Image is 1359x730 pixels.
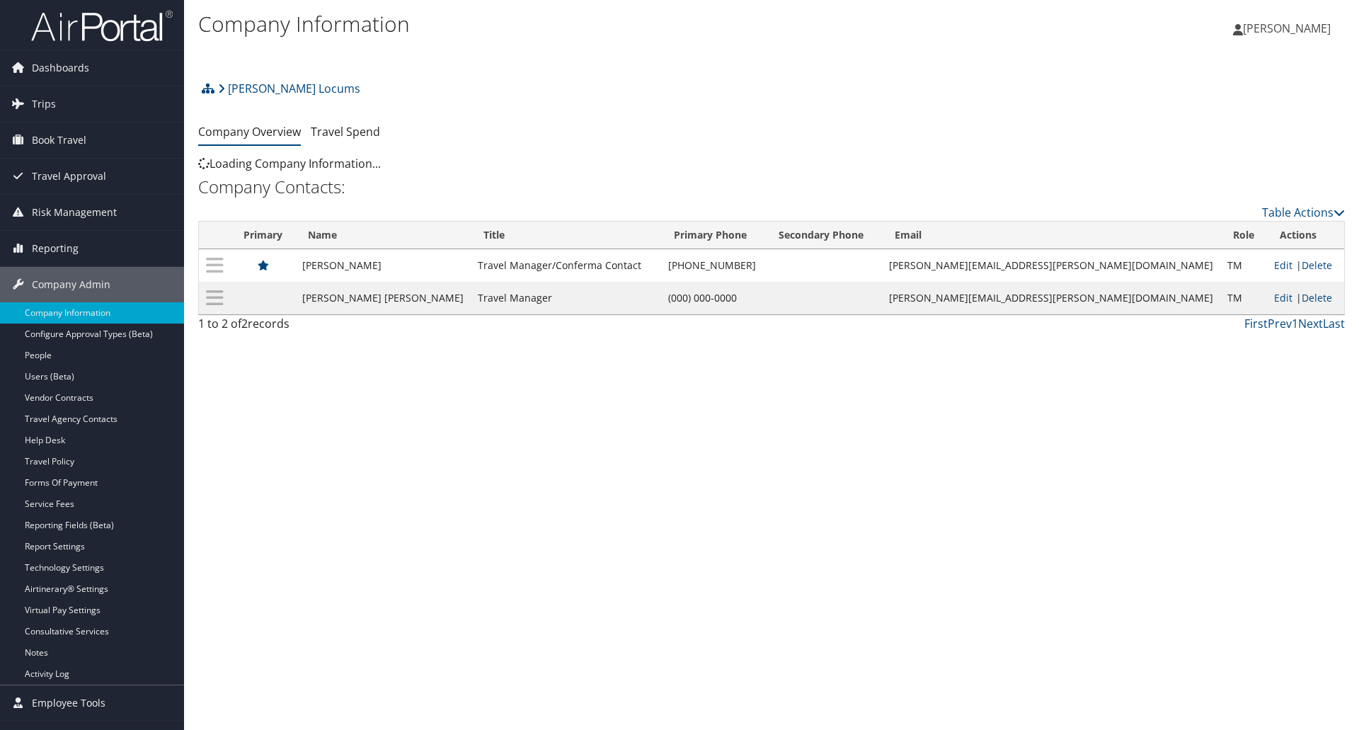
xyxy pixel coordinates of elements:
[661,249,766,282] td: [PHONE_NUMBER]
[1244,316,1268,331] a: First
[1292,316,1298,331] a: 1
[1302,258,1332,272] a: Delete
[295,222,471,249] th: Name
[32,195,117,230] span: Risk Management
[1233,7,1345,50] a: [PERSON_NAME]
[231,222,295,249] th: Primary
[1268,316,1292,331] a: Prev
[1274,291,1292,304] a: Edit
[198,9,963,39] h1: Company Information
[295,249,471,282] td: [PERSON_NAME]
[471,282,661,314] td: Travel Manager
[1298,316,1323,331] a: Next
[198,124,301,139] a: Company Overview
[32,267,110,302] span: Company Admin
[1262,205,1345,220] a: Table Actions
[295,282,471,314] td: [PERSON_NAME] [PERSON_NAME]
[1220,282,1267,314] td: TM
[882,249,1220,282] td: [PERSON_NAME][EMAIL_ADDRESS][PERSON_NAME][DOMAIN_NAME]
[32,86,56,122] span: Trips
[882,222,1220,249] th: Email
[32,685,105,721] span: Employee Tools
[1267,249,1344,282] td: |
[471,222,661,249] th: Title
[32,50,89,86] span: Dashboards
[661,222,766,249] th: Primary Phone
[32,231,79,266] span: Reporting
[1220,249,1267,282] td: TM
[241,316,248,331] span: 2
[1274,258,1292,272] a: Edit
[198,315,469,339] div: 1 to 2 of records
[471,249,661,282] td: Travel Manager/Conferma Contact
[1267,282,1344,314] td: |
[218,74,360,103] a: [PERSON_NAME] Locums
[311,124,380,139] a: Travel Spend
[766,222,882,249] th: Secondary Phone
[32,159,106,194] span: Travel Approval
[31,9,173,42] img: airportal-logo.png
[198,175,1345,199] h2: Company Contacts:
[1302,291,1332,304] a: Delete
[661,282,766,314] td: (000) 000-0000
[1323,316,1345,331] a: Last
[198,156,381,171] span: Loading Company Information...
[32,122,86,158] span: Book Travel
[1267,222,1344,249] th: Actions
[1220,222,1267,249] th: Role
[1243,21,1331,36] span: [PERSON_NAME]
[882,282,1220,314] td: [PERSON_NAME][EMAIL_ADDRESS][PERSON_NAME][DOMAIN_NAME]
